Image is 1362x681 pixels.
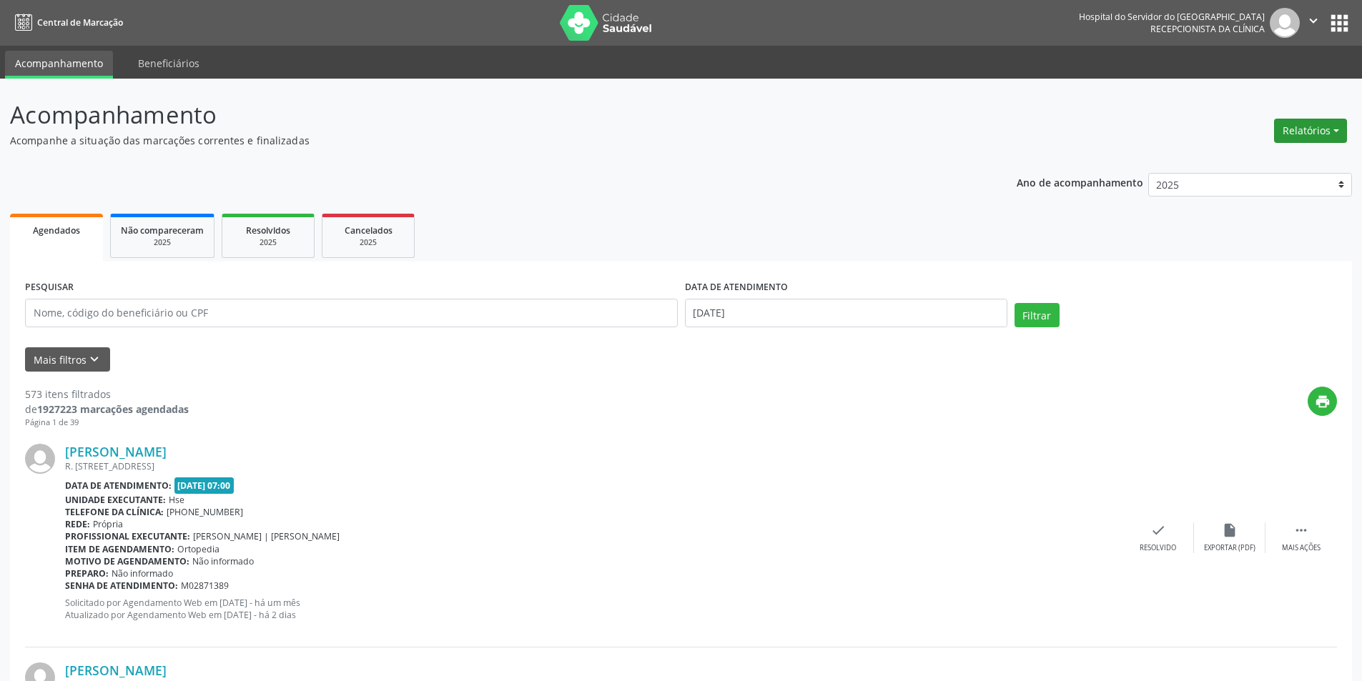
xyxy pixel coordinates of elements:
button:  [1300,8,1327,38]
a: Central de Marcação [10,11,123,34]
span: Cancelados [345,224,393,237]
img: img [1270,8,1300,38]
div: Mais ações [1282,543,1321,553]
button: apps [1327,11,1352,36]
div: 2025 [121,237,204,248]
span: Ortopedia [177,543,219,555]
span: Recepcionista da clínica [1150,23,1265,35]
i: print [1315,394,1331,409]
b: Preparo: [65,567,109,580]
i: check [1150,522,1166,538]
span: Resolvidos [246,224,290,237]
span: Não informado [112,567,173,580]
div: Exportar (PDF) [1204,543,1255,553]
div: 2025 [232,237,304,248]
span: [PHONE_NUMBER] [167,506,243,518]
span: Não compareceram [121,224,204,237]
p: Acompanhe a situação das marcações correntes e finalizadas [10,133,949,148]
a: Beneficiários [128,51,209,76]
div: 573 itens filtrados [25,387,189,402]
button: Filtrar [1015,303,1060,327]
a: [PERSON_NAME] [65,444,167,459]
div: 2025 [332,237,404,248]
b: Telefone da clínica: [65,506,164,518]
b: Rede: [65,518,90,530]
div: Resolvido [1140,543,1176,553]
b: Data de atendimento: [65,479,172,492]
div: Página 1 de 39 [25,417,189,429]
i:  [1306,13,1321,29]
b: Motivo de agendamento: [65,555,189,567]
div: R. [STREET_ADDRESS] [65,460,1122,472]
label: PESQUISAR [25,277,74,299]
button: Mais filtroskeyboard_arrow_down [25,347,110,372]
b: Item de agendamento: [65,543,174,555]
div: Hospital do Servidor do [GEOGRAPHIC_DATA] [1079,11,1265,23]
button: Relatórios [1274,119,1347,143]
p: Acompanhamento [10,97,949,133]
p: Solicitado por Agendamento Web em [DATE] - há um mês Atualizado por Agendamento Web em [DATE] - h... [65,597,1122,621]
input: Nome, código do beneficiário ou CPF [25,299,678,327]
b: Unidade executante: [65,494,166,506]
input: Selecione um intervalo [685,299,1007,327]
span: M02871389 [181,580,229,592]
a: [PERSON_NAME] [65,662,167,678]
i:  [1293,522,1309,538]
label: DATA DE ATENDIMENTO [685,277,788,299]
b: Profissional executante: [65,530,190,542]
span: Central de Marcação [37,16,123,29]
span: [PERSON_NAME] | [PERSON_NAME] [193,530,340,542]
span: Hse [169,494,184,506]
p: Ano de acompanhamento [1017,173,1143,191]
i: insert_drive_file [1222,522,1238,538]
span: Não informado [192,555,254,567]
a: Acompanhamento [5,51,113,79]
img: img [25,444,55,474]
span: Própria [93,518,123,530]
i: keyboard_arrow_down [87,352,102,367]
div: de [25,402,189,417]
span: [DATE] 07:00 [174,477,235,494]
strong: 1927223 marcações agendadas [37,402,189,416]
b: Senha de atendimento: [65,580,178,592]
span: Agendados [33,224,80,237]
button: print [1308,387,1337,416]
